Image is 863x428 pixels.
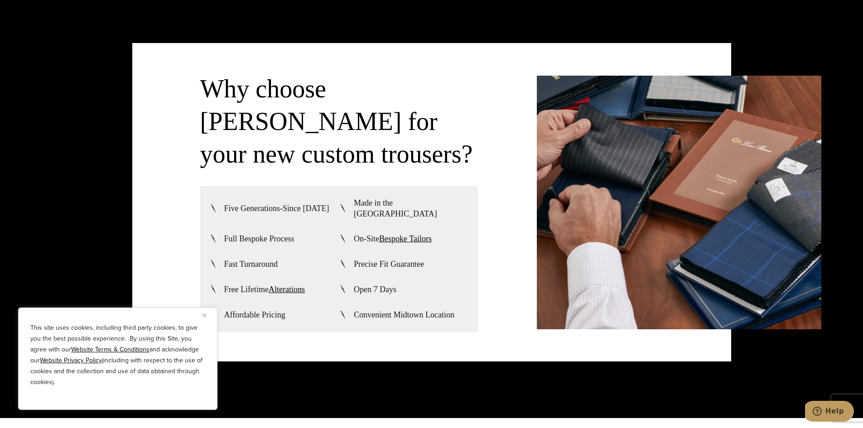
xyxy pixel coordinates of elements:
[354,259,424,269] span: Precise Fit Guarantee
[224,309,285,320] span: Affordable Pricing
[354,197,469,219] span: Made in the [GEOGRAPHIC_DATA]
[379,234,432,243] a: Bespoke Tailors
[224,233,294,244] span: Full Bespoke Process
[30,322,205,388] p: This site uses cookies, including third party cookies, to give you the best possible experience. ...
[202,310,213,321] button: Close
[200,72,478,170] h3: Why choose [PERSON_NAME] for your new custom trousers?
[202,313,207,317] img: Close
[224,259,278,269] span: Fast Turnaround
[224,284,305,295] span: Free Lifetime
[537,76,822,329] img: Client flipping through Loro Piana trouser swatch books.
[269,285,305,294] a: Alterations
[224,203,329,214] span: Five Generations-Since [DATE]
[40,356,102,365] a: Website Privacy Policy
[354,284,396,295] span: Open 7 Days
[354,309,454,320] span: Convenient Midtown Location
[71,345,149,354] a: Website Terms & Conditions
[805,401,854,423] iframe: Opens a widget where you can chat to one of our agents
[354,233,432,244] span: On-Site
